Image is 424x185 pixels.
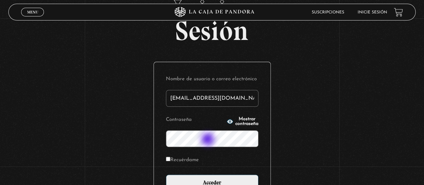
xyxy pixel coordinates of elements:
[27,10,38,14] span: Menu
[166,74,258,85] label: Nombre de usuario o correo electrónico
[312,10,344,14] a: Suscripciones
[227,117,258,126] button: Mostrar contraseña
[166,157,170,161] input: Recuérdame
[358,10,387,14] a: Inicie sesión
[166,115,225,125] label: Contraseña
[25,16,41,20] span: Cerrar
[235,117,258,126] span: Mostrar contraseña
[166,155,199,166] label: Recuérdame
[394,8,403,17] a: View your shopping cart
